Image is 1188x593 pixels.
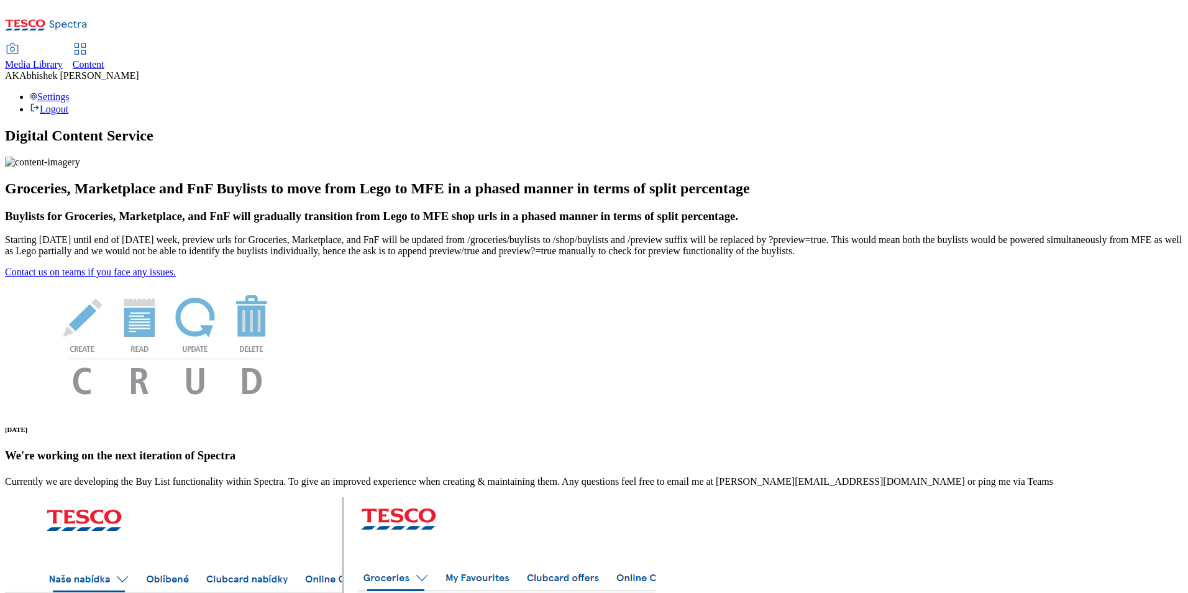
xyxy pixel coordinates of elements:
[73,44,104,70] a: Content
[5,426,1183,433] h6: [DATE]
[5,476,1183,487] p: Currently we are developing the Buy List functionality within Spectra. To give an improved experi...
[5,127,1183,144] h1: Digital Content Service
[5,267,176,277] a: Contact us on teams if you face any issues.
[5,180,1183,197] h2: Groceries, Marketplace and FnF Buylists to move from Lego to MFE in a phased manner in terms of s...
[19,70,139,81] span: Abhishek [PERSON_NAME]
[30,91,70,102] a: Settings
[5,59,63,70] span: Media Library
[73,59,104,70] span: Content
[5,234,1183,257] p: Starting [DATE] until end of [DATE] week, preview urls for Groceries, Marketplace, and FnF will b...
[5,70,19,81] span: AK
[5,449,1183,462] h3: We're working on the next iteration of Spectra
[5,157,80,168] img: content-imagery
[5,209,1183,223] h3: Buylists for Groceries, Marketplace, and FnF will gradually transition from Lego to MFE shop urls...
[5,44,63,70] a: Media Library
[5,278,328,408] img: News Image
[30,104,68,114] a: Logout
